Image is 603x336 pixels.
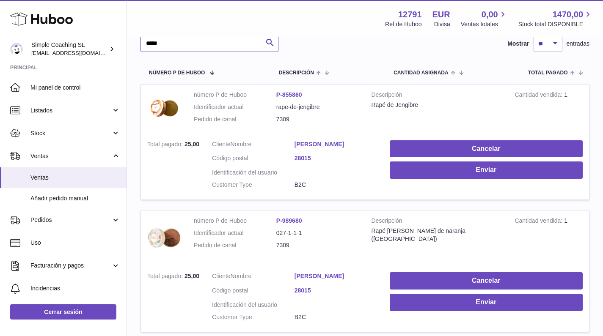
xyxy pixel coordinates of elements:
[30,239,120,247] span: Uso
[194,241,276,249] dt: Pedido de canal
[398,9,422,20] strong: 12791
[212,272,295,282] dt: Nombre
[212,169,295,177] dt: Identificación del usuario
[518,20,593,28] span: Stock total DISPONIBLE
[276,91,302,98] a: P-855860
[30,152,111,160] span: Ventas
[184,273,199,279] span: 25,00
[212,301,295,309] dt: Identificación del usuario
[194,229,276,237] dt: Identificador actual
[212,141,231,148] span: Cliente
[432,9,450,20] strong: EUR
[30,216,111,224] span: Pedidos
[372,101,502,109] div: Rapé de Jengibre
[147,91,181,125] img: IMG_9656.png
[194,217,276,225] dt: número P de Huboo
[10,43,23,55] img: info@simplecoaching.es
[295,140,377,148] a: [PERSON_NAME]
[212,287,295,297] dt: Código postal
[295,154,377,162] a: 28015
[461,9,508,28] a: 0,00 Ventas totales
[194,103,276,111] dt: Identificador actual
[515,217,564,226] strong: Cantidad vendida
[461,20,508,28] span: Ventas totales
[279,70,314,76] span: Descripción
[276,103,359,111] dd: rape-de-jengibre
[482,9,498,20] span: 0,00
[434,20,450,28] div: Divisa
[147,141,184,150] strong: Total pagado
[508,210,589,266] td: 1
[295,181,377,189] dd: B2C
[295,287,377,295] a: 28015
[212,140,295,150] dt: Nombre
[149,70,205,76] span: número P de Huboo
[295,313,377,321] dd: B2C
[30,174,120,182] span: Ventas
[30,194,120,202] span: Añadir pedido manual
[212,313,295,321] dt: Customer Type
[276,115,359,123] dd: 7309
[567,40,589,48] span: entradas
[507,40,529,48] label: Mostrar
[372,217,502,227] strong: Descripción
[528,70,568,76] span: Total pagado
[30,284,120,292] span: Incidencias
[390,272,583,290] button: Cancelar
[390,140,583,158] button: Cancelar
[31,49,124,56] span: [EMAIL_ADDRESS][DOMAIN_NAME]
[295,272,377,280] a: [PERSON_NAME]
[184,141,199,148] span: 25,00
[194,91,276,99] dt: número P de Huboo
[30,262,111,270] span: Facturación y pagos
[518,9,593,28] a: 1470,00 Stock total DISPONIBLE
[194,115,276,123] dt: Pedido de canal
[276,229,359,237] dd: 027-1-1-1
[508,85,589,134] td: 1
[31,41,107,57] div: Simple Coaching SL
[276,217,302,224] a: P-989680
[276,241,359,249] dd: 7309
[212,273,231,279] span: Cliente
[553,9,583,20] span: 1470,00
[30,129,111,137] span: Stock
[390,161,583,179] button: Enviar
[394,70,449,76] span: Cantidad ASIGNADA
[30,107,111,115] span: Listados
[30,84,120,92] span: Mi panel de control
[390,294,583,311] button: Enviar
[147,217,181,257] img: IMG_0809-e1717602930521.png
[372,91,502,101] strong: Descripción
[212,154,295,164] dt: Código postal
[212,181,295,189] dt: Customer Type
[10,304,116,320] a: Cerrar sesión
[372,227,502,243] div: Rapé [PERSON_NAME] de naranja ([GEOGRAPHIC_DATA])
[515,91,564,100] strong: Cantidad vendida
[147,273,184,281] strong: Total pagado
[385,20,421,28] div: Ref de Huboo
